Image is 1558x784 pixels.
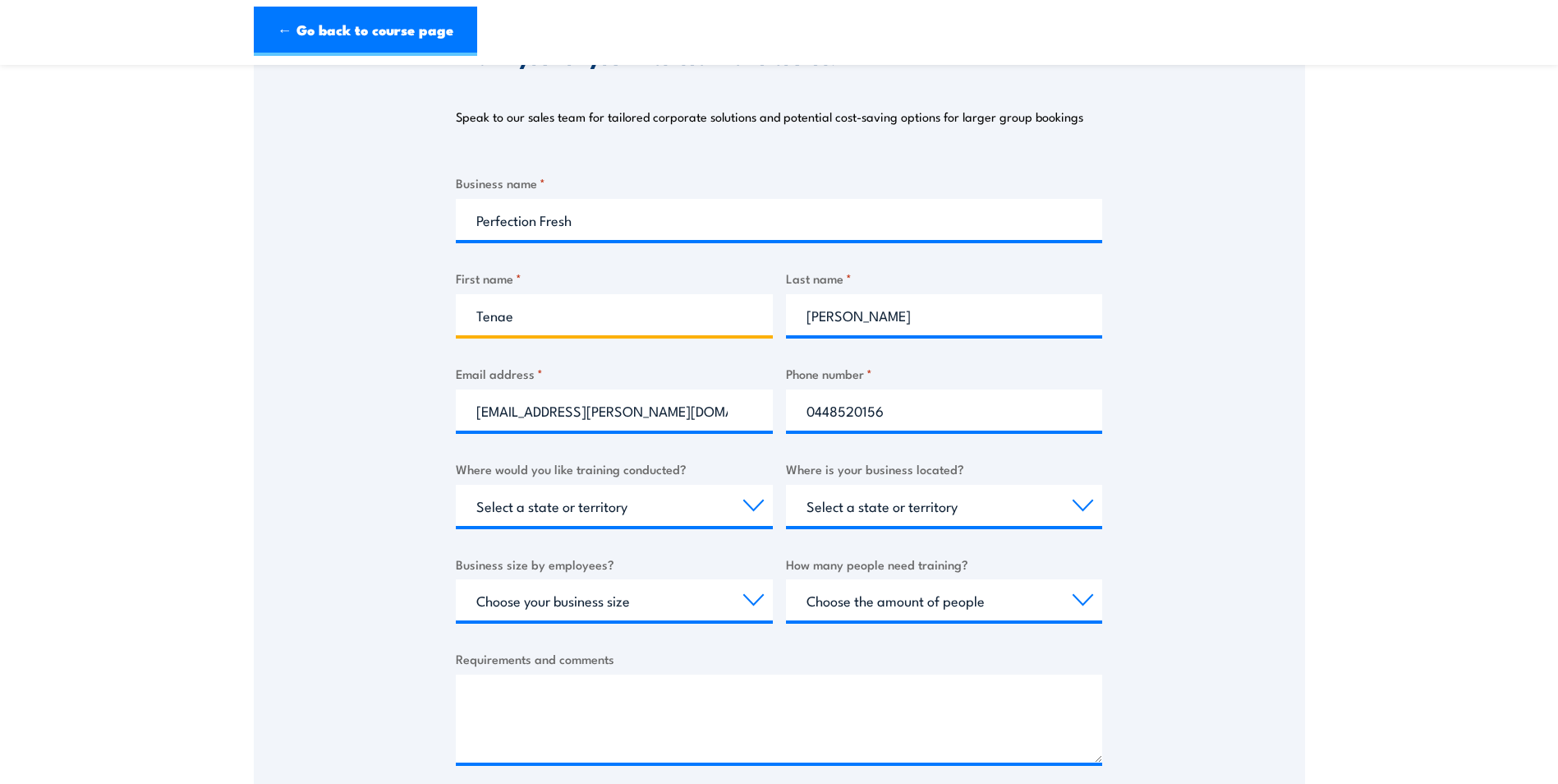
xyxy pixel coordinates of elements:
label: Business name [456,173,1102,192]
p: Speak to our sales team for tailored corporate solutions and potential cost-saving options for la... [456,108,1083,125]
label: Email address [456,364,773,383]
label: Last name [786,269,1103,288]
label: Business size by employees? [456,555,773,574]
label: Where would you like training conducted? [456,459,773,478]
h3: Thank you for your interest in this course. [456,48,836,67]
label: Requirements and comments [456,649,1102,668]
a: ← Go back to course page [254,7,477,56]
label: First name [456,269,773,288]
label: Phone number [786,364,1103,383]
label: Where is your business located? [786,459,1103,478]
label: How many people need training? [786,555,1103,574]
